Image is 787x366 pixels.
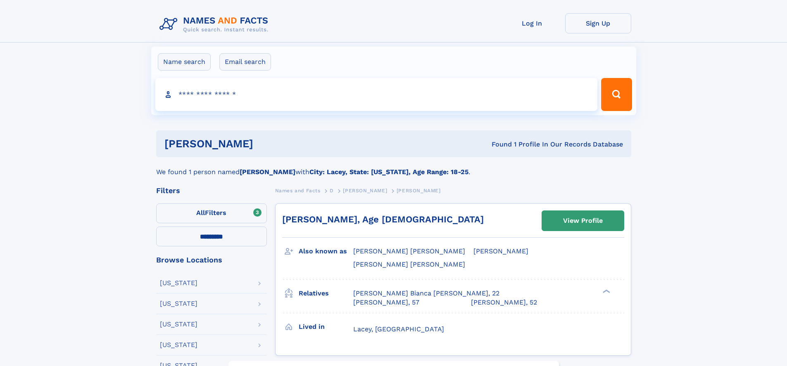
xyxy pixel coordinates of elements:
div: We found 1 person named with . [156,157,631,177]
div: [US_STATE] [160,342,197,348]
img: Logo Names and Facts [156,13,275,35]
a: View Profile [542,211,624,231]
span: All [196,209,205,217]
b: City: Lacey, State: [US_STATE], Age Range: 18-25 [309,168,468,176]
h1: [PERSON_NAME] [164,139,373,149]
a: Log In [499,13,565,33]
label: Email search [219,53,271,71]
h3: Relatives [299,286,353,300]
div: [US_STATE] [160,300,197,307]
div: ❯ [601,288,611,294]
h3: Also known as [299,244,353,258]
div: Found 1 Profile In Our Records Database [372,140,623,149]
a: [PERSON_NAME], Age [DEMOGRAPHIC_DATA] [282,214,484,224]
span: D [330,188,334,194]
div: [US_STATE] [160,321,197,328]
a: [PERSON_NAME] Bianca [PERSON_NAME], 22 [353,289,499,298]
label: Name search [158,53,211,71]
span: [PERSON_NAME] [343,188,387,194]
span: [PERSON_NAME] [PERSON_NAME] [353,260,465,268]
div: [US_STATE] [160,280,197,286]
a: Names and Facts [275,185,321,196]
a: [PERSON_NAME], 52 [471,298,537,307]
button: Search Button [601,78,632,111]
span: [PERSON_NAME] [397,188,441,194]
a: D [330,185,334,196]
div: Browse Locations [156,256,267,264]
a: [PERSON_NAME] [343,185,387,196]
label: Filters [156,203,267,223]
a: [PERSON_NAME], 57 [353,298,419,307]
input: search input [155,78,598,111]
div: Filters [156,187,267,194]
span: Lacey, [GEOGRAPHIC_DATA] [353,325,444,333]
span: [PERSON_NAME] [473,247,528,255]
b: [PERSON_NAME] [240,168,295,176]
span: [PERSON_NAME] [PERSON_NAME] [353,247,465,255]
a: Sign Up [565,13,631,33]
h3: Lived in [299,320,353,334]
div: View Profile [563,211,603,230]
